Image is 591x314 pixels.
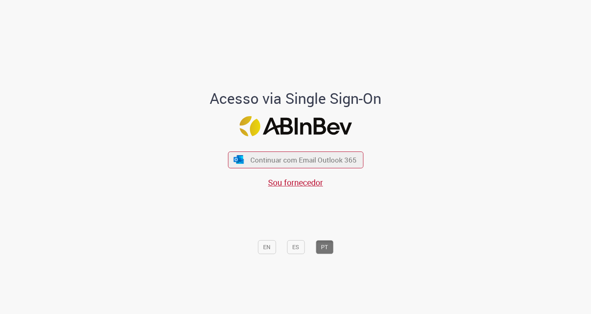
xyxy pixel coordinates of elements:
[233,155,245,164] img: ícone Azure/Microsoft 360
[239,116,352,136] img: Logo ABInBev
[268,177,323,188] a: Sou fornecedor
[316,240,333,254] button: PT
[228,151,363,168] button: ícone Azure/Microsoft 360 Continuar com Email Outlook 365
[258,240,276,254] button: EN
[250,155,357,165] span: Continuar com Email Outlook 365
[182,90,410,107] h1: Acesso via Single Sign-On
[287,240,305,254] button: ES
